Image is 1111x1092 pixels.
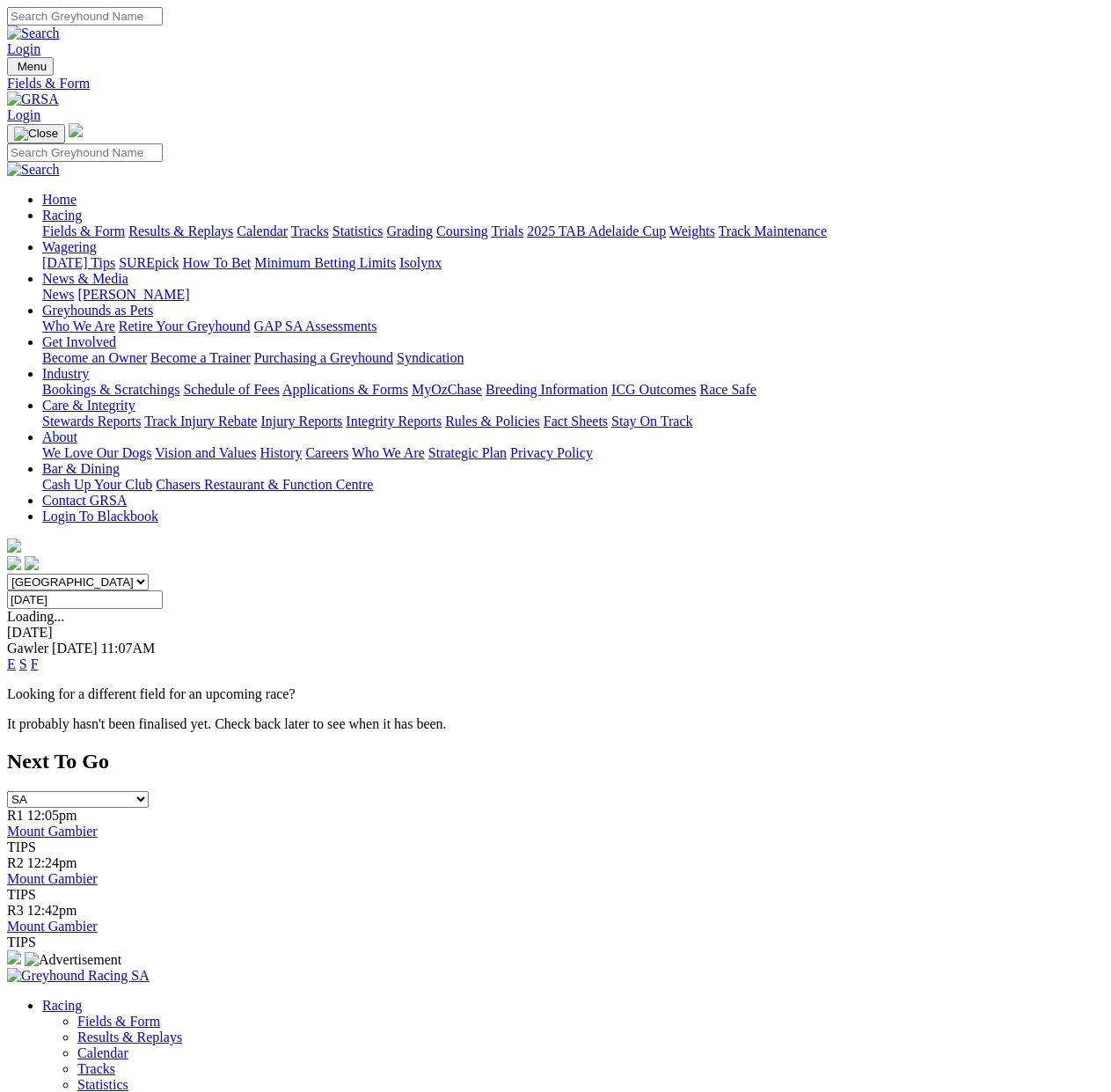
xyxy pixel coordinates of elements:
[42,319,1104,334] div: Greyhounds as Pets
[156,477,373,492] a: Chasers Restaurant & Function Centre
[305,445,348,460] a: Careers
[42,192,77,207] a: Home
[155,445,256,460] a: Vision and Values
[346,414,442,429] a: Integrity Reports
[7,686,1104,702] p: Looking for a different field for an upcoming race?
[397,350,464,365] a: Syndication
[7,934,36,949] span: TIPS
[150,350,251,365] a: Become a Trainer
[42,414,1104,429] div: Care & Integrity
[7,919,98,934] a: Mount Gambier
[7,641,48,656] span: Gawler
[42,382,1104,398] div: Industry
[445,414,540,429] a: Rules & Policies
[7,903,24,918] span: R3
[7,968,150,984] img: Greyhound Racing SA
[611,382,696,397] a: ICG Outcomes
[42,208,82,223] a: Racing
[42,461,120,476] a: Bar & Dining
[7,824,98,839] a: Mount Gambier
[42,287,74,302] a: News
[42,224,1104,239] div: Racing
[282,382,408,397] a: Applications & Forms
[101,641,156,656] span: 11:07AM
[42,287,1104,303] div: News & Media
[27,855,77,870] span: 12:24pm
[7,750,1104,773] h2: Next To Go
[7,609,64,624] span: Loading...
[387,224,433,238] a: Grading
[19,656,27,671] a: S
[42,303,153,318] a: Greyhounds as Pets
[7,839,36,854] span: TIPS
[669,224,715,238] a: Weights
[7,92,59,107] img: GRSA
[259,445,302,460] a: History
[7,855,24,870] span: R2
[77,1061,115,1076] a: Tracks
[27,808,77,823] span: 12:05pm
[42,414,141,429] a: Stewards Reports
[77,1077,128,1092] a: Statistics
[77,1045,128,1060] a: Calendar
[25,556,39,570] img: twitter.svg
[144,414,257,429] a: Track Injury Rebate
[254,255,396,270] a: Minimum Betting Limits
[128,224,233,238] a: Results & Replays
[7,871,98,886] a: Mount Gambier
[25,952,121,968] img: Advertisement
[42,255,115,270] a: [DATE] Tips
[428,445,507,460] a: Strategic Plan
[42,445,1104,461] div: About
[436,224,488,238] a: Coursing
[42,350,1104,366] div: Get Involved
[77,1030,182,1044] a: Results & Replays
[527,224,666,238] a: 2025 TAB Adelaide Cup
[42,445,151,460] a: We Love Our Dogs
[31,656,39,671] a: F
[491,224,523,238] a: Trials
[7,76,1104,92] div: Fields & Form
[42,271,128,286] a: News & Media
[254,350,393,365] a: Purchasing a Greyhound
[7,808,24,823] span: R1
[42,477,152,492] a: Cash Up Your Club
[42,239,97,254] a: Wagering
[7,124,65,143] button: Toggle navigation
[27,903,77,918] span: 12:42pm
[399,255,442,270] a: Isolynx
[42,477,1104,493] div: Bar & Dining
[183,382,279,397] a: Schedule of Fees
[7,656,16,671] a: E
[7,7,163,26] input: Search
[7,143,163,162] input: Search
[510,445,593,460] a: Privacy Policy
[7,539,21,553] img: logo-grsa-white.png
[14,127,58,141] img: Close
[699,382,756,397] a: Race Safe
[7,107,40,122] a: Login
[42,255,1104,271] div: Wagering
[291,224,329,238] a: Tracks
[7,590,163,609] input: Select date
[42,429,77,444] a: About
[42,319,115,333] a: Who We Are
[7,26,60,41] img: Search
[7,950,21,964] img: 15187_Greyhounds_GreysPlayCentral_Resize_SA_WebsiteBanner_300x115_2025.jpg
[42,998,82,1013] a: Racing
[42,366,89,381] a: Industry
[119,255,179,270] a: SUREpick
[119,319,251,333] a: Retire Your Greyhound
[254,319,377,333] a: GAP SA Assessments
[42,509,158,524] a: Login To Blackbook
[719,224,827,238] a: Track Maintenance
[7,556,21,570] img: facebook.svg
[260,414,342,429] a: Injury Reports
[7,41,40,56] a: Login
[42,350,147,365] a: Become an Owner
[42,398,135,413] a: Care & Integrity
[77,287,189,302] a: [PERSON_NAME]
[611,414,692,429] a: Stay On Track
[7,57,54,76] button: Toggle navigation
[42,382,179,397] a: Bookings & Scratchings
